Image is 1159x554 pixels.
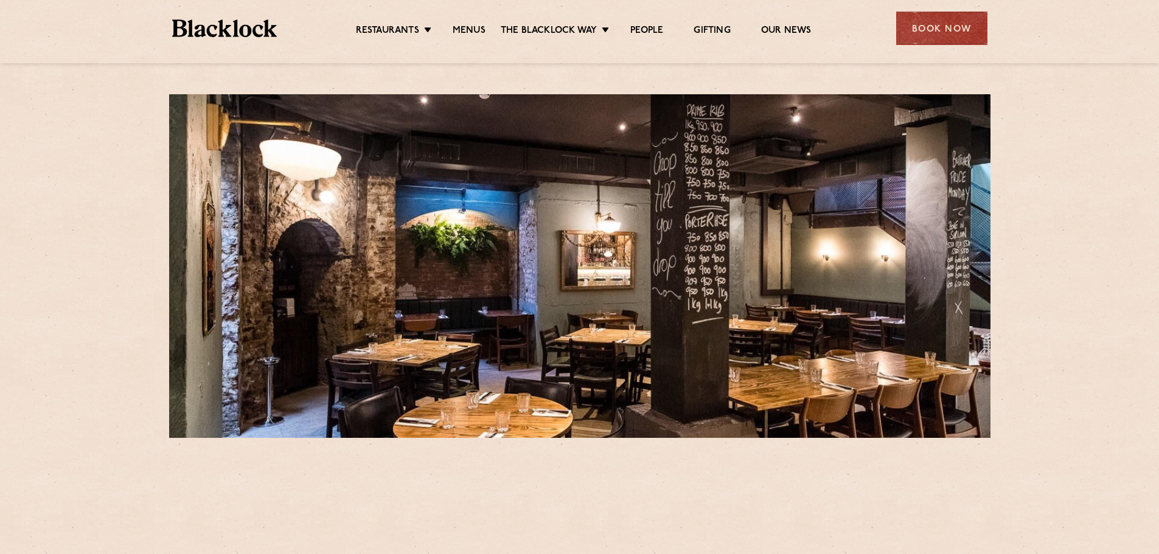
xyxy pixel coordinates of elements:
[172,19,277,37] img: BL_Textured_Logo-footer-cropped.svg
[501,25,597,38] a: The Blacklock Way
[630,25,663,38] a: People
[761,25,812,38] a: Our News
[896,12,987,45] div: Book Now
[453,25,486,38] a: Menus
[694,25,730,38] a: Gifting
[356,25,419,38] a: Restaurants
